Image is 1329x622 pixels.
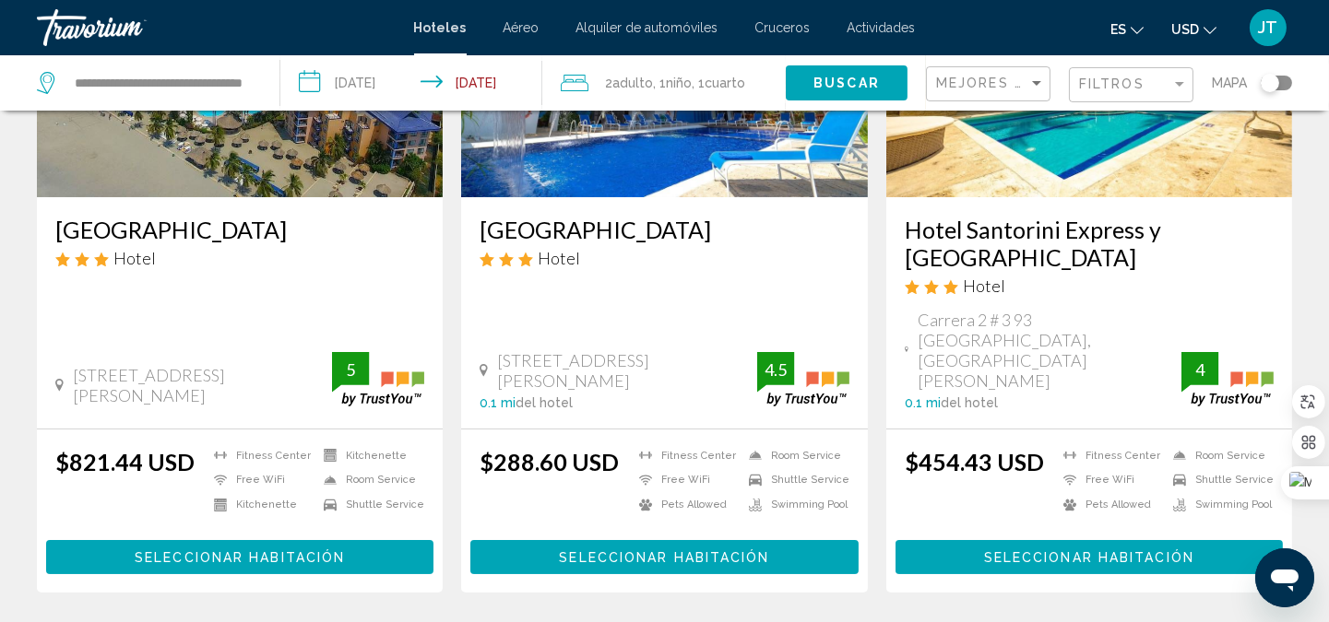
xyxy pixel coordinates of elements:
[314,497,424,512] li: Shuttle Service
[630,473,740,488] li: Free WiFi
[516,395,573,410] span: del hotel
[1181,352,1274,406] img: trustyou-badge.svg
[1255,548,1314,607] iframe: Botón para iniciar la ventana de mensajería
[786,65,908,100] button: Buscar
[963,276,1005,296] span: Hotel
[905,216,1274,271] a: Hotel Santorini Express y [GEOGRAPHIC_DATA]
[497,350,756,391] span: [STREET_ADDRESS][PERSON_NAME]
[1164,497,1274,512] li: Swimming Pool
[1171,22,1199,37] span: USD
[984,550,1194,565] span: Seleccionar habitación
[470,540,858,574] button: Seleccionar habitación
[740,473,849,488] li: Shuttle Service
[1054,448,1164,464] li: Fitness Center
[896,540,1283,574] button: Seleccionar habitación
[813,76,880,91] span: Buscar
[480,448,619,475] ins: $288.60 USD
[630,497,740,512] li: Pets Allowed
[542,55,786,111] button: Travelers: 2 adults, 1 child
[113,248,156,268] span: Hotel
[757,352,849,406] img: trustyou-badge.svg
[1164,473,1274,488] li: Shuttle Service
[1164,448,1274,464] li: Room Service
[666,76,692,90] span: Niño
[576,20,718,35] a: Alquiler de automóviles
[538,248,580,268] span: Hotel
[740,497,849,512] li: Swimming Pool
[470,545,858,565] a: Seleccionar habitación
[848,20,916,35] a: Actividades
[896,545,1283,565] a: Seleccionar habitación
[480,395,516,410] span: 0.1 mi
[905,395,941,410] span: 0.1 mi
[1247,75,1292,91] button: Toggle map
[414,20,467,35] a: Hoteles
[205,448,314,464] li: Fitness Center
[653,70,692,96] span: , 1
[936,76,1045,92] mat-select: Sort by
[135,550,345,565] span: Seleccionar habitación
[55,216,424,243] a: [GEOGRAPHIC_DATA]
[504,20,540,35] a: Aéreo
[1110,16,1144,42] button: Change language
[905,276,1274,296] div: 3 star Hotel
[332,352,424,406] img: trustyou-badge.svg
[1244,8,1292,47] button: User Menu
[757,358,794,381] div: 4.5
[1212,70,1247,96] span: Mapa
[705,76,745,90] span: Cuarto
[740,448,849,464] li: Room Service
[46,545,433,565] a: Seleccionar habitación
[480,216,848,243] a: [GEOGRAPHIC_DATA]
[332,358,369,381] div: 5
[905,448,1044,475] ins: $454.43 USD
[280,55,542,111] button: Check-in date: Sep 1, 2025 Check-out date: Sep 5, 2025
[46,540,433,574] button: Seleccionar habitación
[941,395,998,410] span: del hotel
[314,473,424,488] li: Room Service
[73,365,332,405] span: [STREET_ADDRESS][PERSON_NAME]
[1054,473,1164,488] li: Free WiFi
[314,448,424,464] li: Kitchenette
[1054,497,1164,512] li: Pets Allowed
[1079,76,1145,91] span: Filtros
[605,70,653,96] span: 2
[612,76,653,90] span: Adulto
[755,20,811,35] a: Cruceros
[1110,22,1126,37] span: es
[1259,18,1278,37] span: JT
[559,550,769,565] span: Seleccionar habitación
[692,70,745,96] span: , 1
[1181,358,1218,381] div: 4
[37,9,396,46] a: Travorium
[630,448,740,464] li: Fitness Center
[55,448,195,475] ins: $821.44 USD
[480,248,848,268] div: 3 star Hotel
[205,473,314,488] li: Free WiFi
[918,310,1181,391] span: Carrera 2 # 3 93 [GEOGRAPHIC_DATA], [GEOGRAPHIC_DATA][PERSON_NAME]
[55,248,424,268] div: 3 star Hotel
[1171,16,1216,42] button: Change currency
[205,497,314,512] li: Kitchenette
[1069,66,1193,104] button: Filter
[936,76,1121,90] span: Mejores descuentos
